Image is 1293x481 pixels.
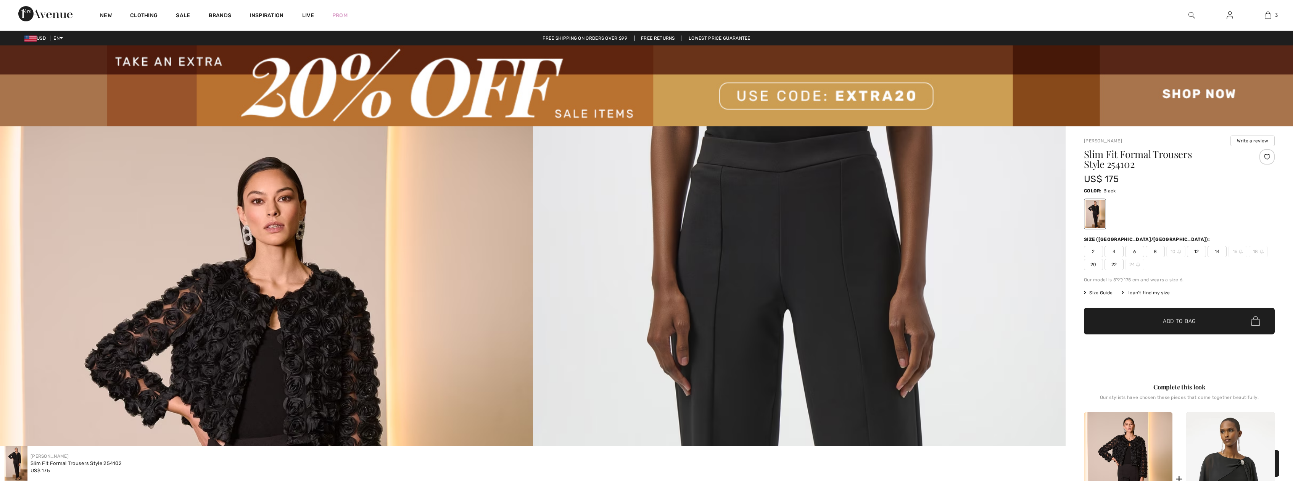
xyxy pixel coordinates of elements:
span: US$ 175 [1084,174,1119,184]
a: [PERSON_NAME] [31,454,69,459]
span: 22 [1105,259,1124,270]
span: Inspiration [250,12,283,20]
span: 6 [1125,246,1144,257]
span: 18 [1249,246,1268,257]
a: Live [302,11,314,19]
img: ring-m.svg [1177,250,1181,253]
div: Size ([GEOGRAPHIC_DATA]/[GEOGRAPHIC_DATA]): [1084,236,1211,243]
div: Slim Fit Formal Trousers Style 254102 [31,460,122,467]
span: 4 [1105,246,1124,257]
a: Free shipping on orders over $99 [536,36,633,41]
div: I can't find my size [1122,289,1170,296]
img: US Dollar [24,36,37,42]
span: EN [53,36,63,41]
a: Free Returns [634,36,681,41]
a: Lowest Price Guarantee [683,36,757,41]
span: USD [24,36,49,41]
span: 12 [1187,246,1206,257]
button: Add to Bag [1084,308,1275,334]
img: Slim Fit Formal Trousers Style 254102 [5,446,27,481]
a: Brands [209,12,232,20]
div: Black [1085,200,1105,228]
span: Size Guide [1084,289,1113,296]
span: Add to Bag [1163,317,1196,325]
img: ring-m.svg [1136,263,1140,266]
a: Clothing [130,12,158,20]
img: ring-m.svg [1239,250,1243,253]
img: Bag.svg [1251,316,1260,326]
img: ring-m.svg [1260,250,1264,253]
span: 24 [1125,259,1144,270]
span: 20 [1084,259,1103,270]
a: Prom [332,11,348,19]
span: Color: [1084,188,1102,194]
img: 1ère Avenue [18,6,72,21]
span: 2 [1084,246,1103,257]
div: Complete this look [1084,383,1275,392]
img: My Info [1227,11,1233,20]
span: 8 [1146,246,1165,257]
a: 3 [1249,11,1287,20]
a: New [100,12,112,20]
span: 3 [1275,12,1278,19]
a: Sale [176,12,190,20]
button: Write a review [1230,136,1275,146]
span: US$ 175 [31,468,50,473]
div: Our stylists have chosen these pieces that come together beautifully. [1084,395,1275,406]
img: My Bag [1265,11,1271,20]
span: 16 [1228,246,1247,257]
h1: Slim Fit Formal Trousers Style 254102 [1084,149,1243,169]
span: Black [1103,188,1116,194]
span: 10 [1166,246,1185,257]
img: search the website [1188,11,1195,20]
a: Sign In [1221,11,1239,20]
span: 14 [1208,246,1227,257]
div: Our model is 5'9"/175 cm and wears a size 6. [1084,276,1275,283]
a: [PERSON_NAME] [1084,138,1122,144]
